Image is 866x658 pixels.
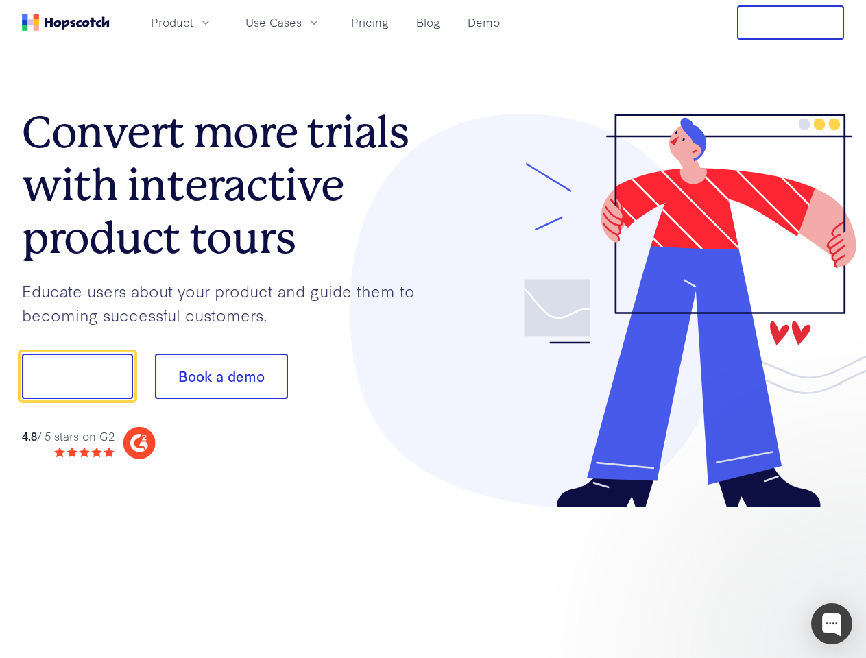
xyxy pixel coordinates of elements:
button: Product [143,11,221,34]
div: / 5 stars on G2 [22,428,115,445]
a: Home [22,14,110,31]
button: Free Trial [737,5,844,40]
h1: Convert more trials with interactive product tours [22,106,433,264]
button: Book a demo [155,354,288,399]
button: Show me! [22,354,133,399]
a: Blog [411,11,446,34]
a: Demo [462,11,505,34]
p: Educate users about your product and guide them to becoming successful customers. [22,279,433,326]
span: Use Cases [245,14,302,31]
button: Use Cases [237,11,329,34]
a: Pricing [346,11,394,34]
strong: 4.8 [22,428,37,443]
span: Product [151,14,193,31]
